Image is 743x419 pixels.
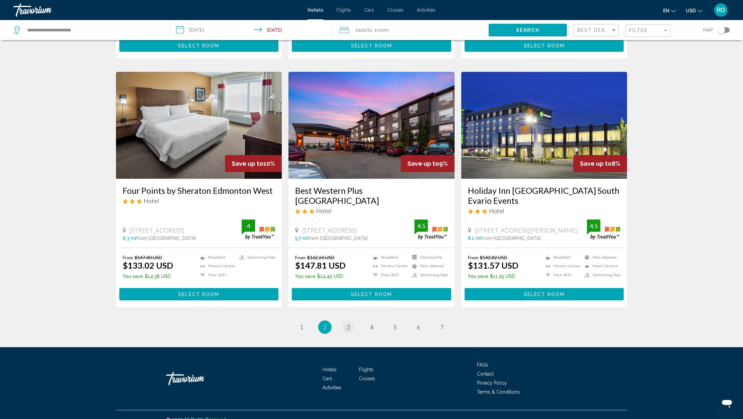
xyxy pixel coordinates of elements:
[407,160,439,167] span: Save up to
[370,272,409,278] li: Free WiFi
[461,72,627,179] img: Hotel image
[295,260,346,270] ins: $147.81 USD
[123,236,136,241] span: 6.3 mi
[409,272,448,278] li: Swimming Pool
[307,7,323,13] a: Hotels
[316,207,332,215] span: Hotel
[288,72,455,179] a: Hotel image
[468,260,518,270] ins: $131.57 USD
[123,185,275,195] a: Four Points by Sheraton Edmonton West
[480,255,507,260] del: $142.82 USD
[197,272,236,278] li: Free WiFi
[477,380,507,386] span: Privacy Policy
[13,3,301,17] a: Travorium
[292,290,451,297] a: Select Room
[169,20,332,40] button: Check-in date: Aug 16, 2025 Check-out date: Aug 17, 2025
[119,290,279,297] a: Select Room
[468,207,621,215] div: 3 star Hotel
[542,255,581,260] li: Breakfast
[300,323,303,331] span: 1
[308,236,368,241] span: from [GEOGRAPHIC_DATA]
[703,25,713,35] span: Map
[717,7,725,13] span: RD
[716,392,738,414] iframe: Button to launch messaging window
[116,72,282,179] img: Hotel image
[489,207,504,215] span: Hotel
[372,25,389,35] span: , 1
[119,288,279,300] button: Select Room
[417,7,436,13] span: Activities
[225,155,282,172] div: 10%
[333,20,489,40] button: Travelers: 2 adults, 0 children
[123,197,275,204] div: 3 star Hotel
[359,376,375,381] a: Cruises
[580,160,612,167] span: Save up to
[136,236,196,241] span: from [GEOGRAPHIC_DATA]
[337,7,351,13] a: Flights
[359,367,373,372] span: Flights
[663,8,669,13] span: en
[573,155,627,172] div: 8%
[468,255,478,260] span: From
[468,185,621,205] h3: Holiday Inn [GEOGRAPHIC_DATA] South Evario Events
[542,263,581,269] li: Fitness Center
[468,236,481,241] span: 8.1 mi
[417,323,420,331] span: 6
[581,263,620,269] li: Room Service
[401,155,455,172] div: 9%
[377,27,389,33] span: Room
[477,371,494,377] span: Contact
[524,292,565,297] span: Select Room
[465,288,624,300] button: Select Room
[577,27,612,33] span: Best Deals
[323,367,337,372] a: Hotels
[387,7,403,13] span: Cruises
[440,323,444,331] span: 7
[135,255,162,260] del: $147.40 USD
[663,6,676,15] button: Change language
[393,323,397,331] span: 5
[323,376,332,381] a: Cars
[465,290,624,297] a: Select Room
[292,288,451,300] button: Select Room
[468,274,488,279] span: You save
[123,274,173,279] p: $14.38 USD
[295,236,308,241] span: 5.7 mi
[465,39,624,52] button: Select Room
[468,274,518,279] p: $11.25 USD
[307,255,335,260] del: $162.26 USD
[713,27,730,33] button: Toggle map
[123,255,133,260] span: From
[364,7,374,13] a: Cars
[577,28,617,33] mat-select: Sort by
[323,385,341,390] span: Activities
[123,260,173,270] ins: $133.02 USD
[197,255,236,260] li: Breakfast
[358,27,372,33] span: Adults
[477,362,488,368] span: FAQs
[351,292,392,297] span: Select Room
[295,274,346,279] p: $14.45 USD
[524,43,565,48] span: Select Room
[686,8,696,13] span: USD
[302,227,357,234] span: [STREET_ADDRESS]
[587,220,620,239] img: trustyou-badge.svg
[581,272,620,278] li: Swimming Pool
[295,185,448,205] a: Best Western Plus [GEOGRAPHIC_DATA]
[587,222,600,230] div: 4.5
[489,24,567,36] button: Search
[116,320,627,334] ul: Pagination
[355,25,372,35] span: 2
[370,323,373,331] span: 4
[542,272,581,278] li: Free WiFi
[629,28,648,33] span: Filter
[414,222,428,230] div: 4.5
